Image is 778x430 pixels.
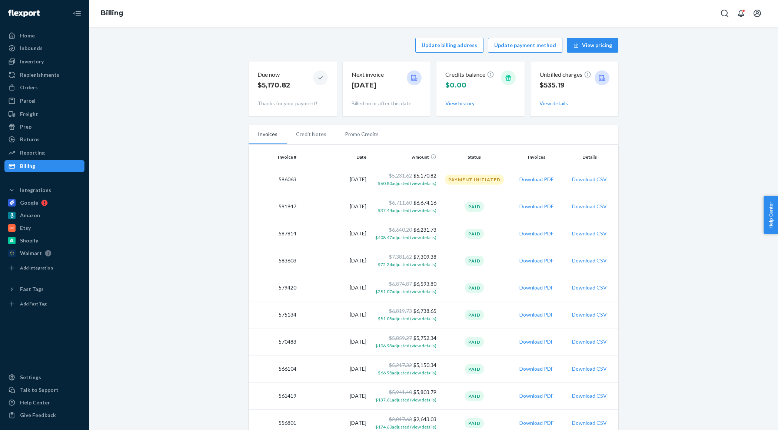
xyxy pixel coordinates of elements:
th: Details [564,148,618,166]
span: $5,231.62 [389,172,412,179]
p: Unbilled charges [539,70,591,79]
div: Settings [20,374,41,381]
div: Reporting [20,149,45,156]
button: Download PDF [519,311,553,318]
button: Download PDF [519,284,553,291]
th: Invoices [509,148,564,166]
button: $37.44adjusted (view details) [378,206,436,214]
a: Google [4,197,84,209]
a: Home [4,30,84,42]
a: Parcel [4,95,84,107]
button: View pricing [567,38,618,53]
div: Paid [465,202,484,212]
a: Shopify [4,235,84,247]
td: [DATE] [299,220,369,247]
div: Etsy [20,224,31,232]
p: Thanks for your payment! [257,100,328,107]
a: Inbounds [4,42,84,54]
button: Download CSV [572,284,607,291]
li: Credit Notes [287,125,336,143]
td: [DATE] [299,247,369,274]
div: Paid [465,337,484,347]
a: Replenishments [4,69,84,81]
span: $174.60 adjusted (view details) [375,424,436,430]
p: Next invoice [352,70,384,79]
button: Download CSV [572,230,607,237]
td: $6,738.65 [369,301,439,328]
td: $5,150.34 [369,355,439,383]
div: Paid [465,418,484,428]
td: 561419 [249,383,299,410]
button: $81.08adjusted (view details) [378,315,436,322]
button: Give Feedback [4,409,84,421]
a: Talk to Support [4,384,84,396]
div: Freight [20,110,38,118]
span: $81.08 adjusted (view details) [378,316,436,321]
span: $6,819.73 [389,308,412,314]
button: Download CSV [572,365,607,373]
th: Status [439,148,509,166]
button: Download PDF [519,392,553,400]
td: $6,593.80 [369,274,439,301]
div: Help Center [20,399,50,406]
p: $535.19 [539,80,591,90]
td: 591947 [249,193,299,220]
td: $6,231.73 [369,220,439,247]
td: [DATE] [299,166,369,193]
button: Download PDF [519,257,553,264]
div: Add Integration [20,265,53,271]
td: 583603 [249,247,299,274]
span: $106.93 adjusted (view details) [375,343,436,348]
button: Help Center [764,196,778,234]
button: View details [539,100,568,107]
div: Orders [20,84,38,91]
div: Give Feedback [20,411,56,419]
button: Download CSV [572,203,607,210]
span: $37.44 adjusted (view details) [378,208,436,213]
span: $72.24 adjusted (view details) [378,262,436,267]
a: Billing [4,160,84,172]
span: $6,640.20 [389,226,412,233]
td: $5,170.82 [369,166,439,193]
td: 596063 [249,166,299,193]
p: Credits balance [445,70,494,79]
span: $5,859.27 [389,335,412,341]
th: Amount [369,148,439,166]
ol: breadcrumbs [95,3,129,24]
div: Replenishments [20,71,59,79]
span: $6,711.60 [389,199,412,206]
div: Payment Initiated [445,175,504,185]
div: Paid [465,256,484,266]
span: $137.61 adjusted (view details) [375,397,436,403]
div: Amazon [20,212,40,219]
a: Help Center [4,397,84,408]
td: [DATE] [299,274,369,301]
td: $5,803.79 [369,383,439,410]
th: Date [299,148,369,166]
button: $60.80adjusted (view details) [378,179,436,187]
a: Inventory [4,56,84,67]
a: Reporting [4,147,84,159]
span: $66.98 adjusted (view details) [378,370,436,376]
button: Open Search Box [717,6,732,21]
button: View history [445,100,475,107]
a: Freight [4,108,84,120]
td: 570483 [249,328,299,355]
span: $2,817.63 [389,416,412,422]
li: Promo Credits [336,125,388,143]
a: Add Integration [4,262,84,274]
div: Inbounds [20,44,43,52]
button: $137.61adjusted (view details) [375,396,436,403]
button: Download CSV [572,257,607,264]
p: Due now [257,70,290,79]
span: $60.80 adjusted (view details) [378,181,436,186]
div: Paid [465,283,484,293]
span: $7,381.62 [389,254,412,260]
button: Download CSV [572,176,607,183]
div: Shopify [20,237,38,244]
button: Download PDF [519,419,553,427]
a: Billing [101,9,123,17]
div: Billing [20,162,35,170]
td: 587814 [249,220,299,247]
td: [DATE] [299,328,369,355]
